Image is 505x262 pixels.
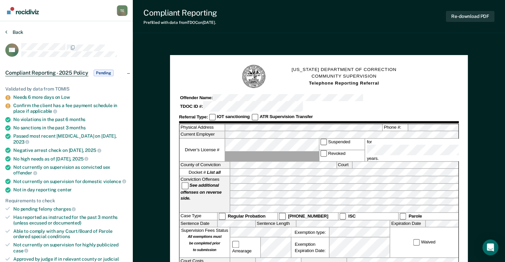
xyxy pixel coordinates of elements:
[231,241,259,254] label: Arrearage
[309,81,379,86] strong: Telephone Reporting Referral
[143,20,217,25] div: Prefilled with data from TDOC on [DATE] .
[13,229,127,240] div: Able to comply with any Court/Board of Parole ordered special
[241,64,267,89] img: TN Seal
[47,234,70,239] span: conditions
[180,220,217,227] label: Sentence Date
[7,7,39,14] img: Recidiviz
[13,215,127,226] div: Has reported as instructed for the past 3 months (unless excused or
[69,125,85,130] span: months
[180,124,225,131] label: Physical Address
[180,176,230,213] div: Conviction Offenses
[13,242,127,253] div: Not currently on supervision for highly publicized
[319,150,364,161] label: Revoked
[207,170,220,175] strong: List all
[366,139,467,161] label: for years.
[72,156,88,162] span: 2025
[180,213,217,220] div: Case Type
[189,169,220,175] span: Docket #
[188,234,221,252] strong: All exemptions must be completed prior to submission
[320,139,327,145] input: Suspended
[446,11,494,22] button: Re-download PDF
[413,239,420,246] input: Waived
[117,5,127,16] button: Profile dropdown button
[180,104,203,109] strong: TDOC ID #:
[13,125,127,131] div: No sanctions in the past 3
[13,170,37,175] span: offender
[13,156,127,162] div: No high needs as of [DATE],
[180,162,230,169] label: County of Conviction
[399,213,406,220] input: Parole
[13,206,127,212] div: No pending felony
[292,237,329,257] div: Exemption Expiration Date:
[320,150,327,157] input: Revoked
[219,213,225,220] input: Regular Probation
[13,187,127,193] div: Not in day reporting
[94,70,114,76] span: Pending
[143,8,217,18] div: Compliant Reporting
[292,67,396,87] h1: [US_STATE] DEPARTMENT OF CORRECTION COMMUNITY SUPERVISION
[288,214,328,219] strong: [PHONE_NUMBER]
[348,214,356,219] strong: ISC
[13,164,127,176] div: Not currently on supervision as convicted sex
[209,114,215,120] input: IOT sanctioning
[103,179,126,184] span: violence
[228,214,266,219] strong: Regular Probation
[182,182,188,189] input: See additional offenses on reverse side.
[13,103,127,114] div: Confirm the client has a fee payment schedule in place if applicable
[412,239,436,246] label: Waived
[232,241,239,248] input: Arrearage
[13,117,127,122] div: No violations in the past 6
[180,95,213,100] strong: Offender Name:
[117,5,127,16] div: T E
[5,86,127,92] div: Validated by data from TOMIS
[279,213,286,220] input: [PHONE_NUMBER]
[367,145,466,155] input: for years.
[482,239,498,255] div: Open Intercom Messenger
[390,220,425,227] label: Expiration Date
[13,147,127,153] div: Negative arrest check on [DATE],
[252,114,258,120] input: ATR Supervision Transfer
[13,139,29,145] span: 2023
[180,228,230,258] div: Supervision Fees Status
[319,139,364,150] label: Suspended
[53,206,76,212] span: charges
[409,214,422,219] strong: Parole
[256,220,296,227] label: Sentence Length
[5,29,23,35] button: Back
[5,198,127,204] div: Requirements to check
[53,220,81,226] span: documented)
[13,178,127,184] div: Not currently on supervision for domestic
[13,133,127,145] div: Passed most recent [MEDICAL_DATA] on [DATE],
[339,213,346,220] input: ISC
[85,148,101,153] span: 2025
[337,162,352,169] label: Court
[69,117,85,122] span: months
[13,95,127,100] div: Needs 6 more days on Low
[217,114,250,119] strong: IOT sanctioning
[57,187,72,192] span: center
[383,124,408,131] label: Phone #:
[292,228,329,237] label: Exemption type:
[180,131,225,138] label: Current Employer
[181,183,222,201] strong: See additional offenses on reverse side.
[180,139,225,161] label: Driver’s License #
[13,248,28,253] span: case
[5,70,88,76] span: Compliant Reporting - 2025 Policy
[260,114,313,119] strong: ATR Supervision Transfer
[179,114,208,119] strong: Referral Type:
